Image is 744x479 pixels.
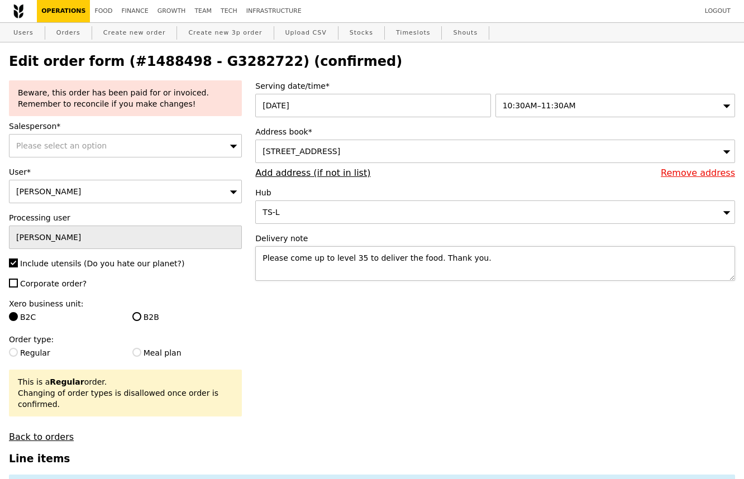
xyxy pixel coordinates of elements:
[184,23,266,43] a: Create new 3p order
[9,279,18,288] input: Corporate order?
[661,167,735,178] a: Remove address
[99,23,170,43] a: Create new order
[9,347,119,358] label: Regular
[449,23,482,43] a: Shouts
[132,347,242,358] label: Meal plan
[263,208,279,217] span: TS-L
[20,279,87,288] span: Corporate order?
[9,348,18,357] input: Regular
[9,54,735,69] h2: Edit order form (#1488498 - G3282722) (confirmed)
[50,377,84,386] b: Regular
[255,126,735,137] label: Address book*
[9,312,119,323] label: B2C
[9,312,18,321] input: B2C
[281,23,331,43] a: Upload CSV
[9,453,735,464] h3: Line items
[13,4,23,18] img: Grain logo
[9,334,242,345] label: Order type:
[16,141,107,150] span: Please select an option
[9,298,242,309] label: Xero business unit:
[263,147,340,156] span: [STREET_ADDRESS]
[255,80,735,92] label: Serving date/time*
[9,432,74,442] a: Back to orders
[18,87,233,109] div: Beware, this order has been paid for or invoiced. Remember to reconcile if you make changes!
[52,23,85,43] a: Orders
[20,259,184,268] span: Include utensils (Do you hate our planet?)
[255,167,370,178] a: Add address (if not in list)
[132,312,242,323] label: B2B
[9,258,18,267] input: Include utensils (Do you hate our planet?)
[18,376,233,410] div: This is a order. Changing of order types is disallowed once order is confirmed.
[9,23,38,43] a: Users
[255,94,490,117] input: Serving date
[255,187,735,198] label: Hub
[9,166,242,178] label: User*
[345,23,378,43] a: Stocks
[16,187,81,196] span: [PERSON_NAME]
[255,233,735,244] label: Delivery note
[392,23,435,43] a: Timeslots
[9,121,242,132] label: Salesperson*
[503,101,576,110] span: 10:30AM–11:30AM
[132,312,141,321] input: B2B
[132,348,141,357] input: Meal plan
[9,212,242,223] label: Processing user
